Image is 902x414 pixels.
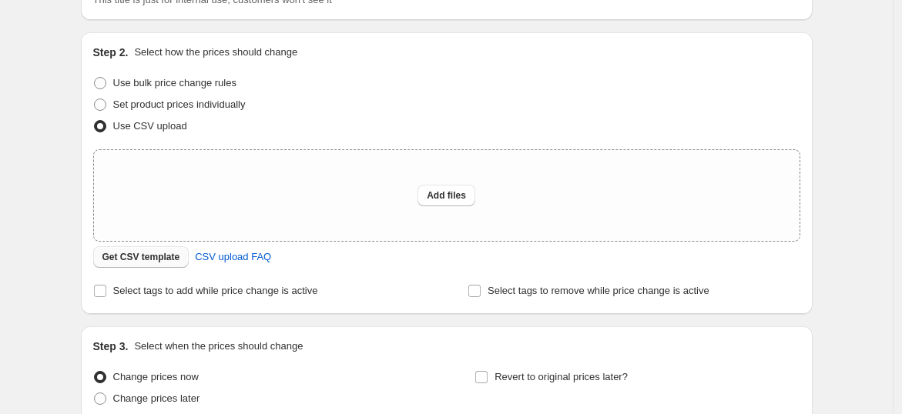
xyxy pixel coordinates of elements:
[113,77,236,88] span: Use bulk price change rules
[113,371,199,382] span: Change prices now
[134,339,303,354] p: Select when the prices should change
[417,185,475,206] button: Add files
[195,249,271,265] span: CSV upload FAQ
[93,246,189,268] button: Get CSV template
[93,45,129,60] h2: Step 2.
[113,392,200,404] span: Change prices later
[113,120,187,132] span: Use CSV upload
[495,371,628,382] span: Revert to original prices later?
[427,189,466,202] span: Add files
[186,245,280,269] a: CSV upload FAQ
[113,98,246,110] span: Set product prices individually
[134,45,297,60] p: Select how the prices should change
[93,339,129,354] h2: Step 3.
[113,285,318,296] span: Select tags to add while price change is active
[488,285,709,296] span: Select tags to remove while price change is active
[102,251,180,263] span: Get CSV template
